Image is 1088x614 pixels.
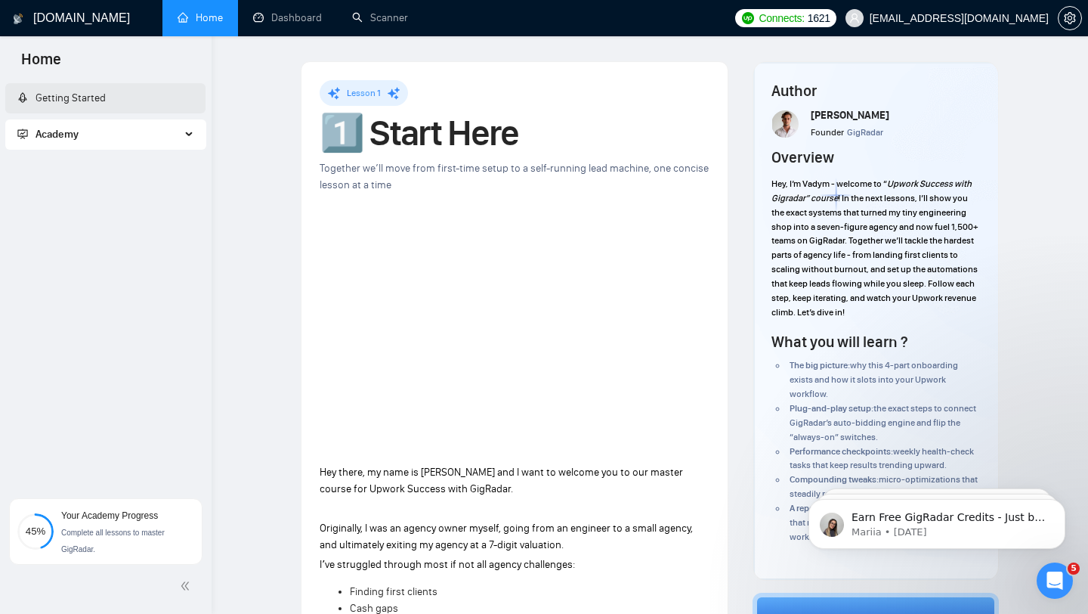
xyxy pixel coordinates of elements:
[24,282,236,312] div: Зрозумів 🙂 ​
[12,154,290,274] div: maksym.pavlichenko@sinova.dev says…
[320,522,693,551] span: Originally, I was an agency owner myself, going from an engineer to a small agency, and ultimatel...
[17,129,28,139] span: fund-projection-screen
[320,558,575,571] span: Iʼve struggled through most if not all agency challenges:
[180,578,195,594] span: double-left
[13,7,23,31] img: logo
[790,360,958,399] span: why this 4-part onboarding exists and how it slots into your Upwork workflow.
[1058,6,1082,30] button: setting
[790,446,893,457] strong: Performance checkpoints:
[73,6,235,29] h1: AI Assistant from GigRadar 📡
[43,13,67,37] img: Profile image for AI Assistant from GigRadar 📡
[347,88,381,98] span: Lesson 1
[10,11,39,39] button: go back
[352,11,408,24] a: searchScanner
[350,585,437,598] span: Finding first clients
[790,403,873,414] strong: Plug-and-play setup:
[1037,563,1073,599] iframe: Intercom live chat
[320,162,709,191] span: Together we’ll move from first-time setup to a self-running lead machine, one concise lesson at a...
[786,467,1088,573] iframe: Intercom notifications message
[12,273,248,529] div: Зрозумів 🙂​Щоб підключити поточний акаунт GigRadar до нової агенції, зазвичай достатньо додати на...
[1058,12,1082,24] a: setting
[66,163,278,253] div: Питання було до підлючення поточного аккаунту гіградара до нової агенції Достатньо буде підключит...
[253,11,322,24] a: dashboardDashboard
[808,10,830,26] span: 1621
[811,127,844,138] span: Founder
[9,48,73,80] span: Home
[36,128,79,141] span: Academy
[790,403,976,442] span: the exact steps to connect GigRadar’s auto-bidding engine and flip the “always-on” switches.
[742,12,754,24] img: upwork-logo.png
[61,529,165,554] span: Complete all lessons to master GigRadar.
[17,91,106,104] a: rocketGetting Started
[847,127,883,138] span: GigRadar
[54,154,290,262] div: Питання було до підлючення поточного аккаунту гіградара до нової агенціїДостатньо буде підключити...
[24,312,236,415] div: Щоб підключити поточний акаунт GigRadar до нової агенції, зазвичай достатньо додати нашого бізнес...
[790,360,850,371] strong: The big picture:
[1068,563,1080,575] span: 5
[24,416,236,519] div: Додаткових кроків із вашого боку робити не потрібно - після підключення BM система почне працюват...
[771,178,887,189] span: Hey, I’m Vadym - welcome to “
[771,147,834,168] h4: Overview
[771,193,978,318] span: ! In the next lessons, I’ll show you the exact systems that turned my tiny engineering shop into ...
[759,10,804,26] span: Connects:
[73,29,188,45] p: The team can also help
[61,510,158,521] span: Your Academy Progress
[265,11,292,38] div: Close
[320,466,683,495] span: Hey there, my name is [PERSON_NAME] and I want to welcome you to our master course for Upwork Suc...
[17,128,79,141] span: Academy
[771,331,907,352] h4: What you will learn ?
[771,80,981,101] h4: Author
[236,11,265,39] button: Home
[320,116,709,150] h1: 1️⃣ Start Here
[5,83,206,113] li: Getting Started
[12,273,290,541] div: Nazar says…
[1059,12,1081,24] span: setting
[772,110,799,138] img: Screenshot+at+Jun+18+10-48-53%E2%80%AFPM.png
[178,11,223,24] a: homeHome
[849,13,860,23] span: user
[17,526,54,536] span: 45%
[811,109,889,122] span: [PERSON_NAME]
[771,178,972,203] em: Upwork Success with Gigradar” course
